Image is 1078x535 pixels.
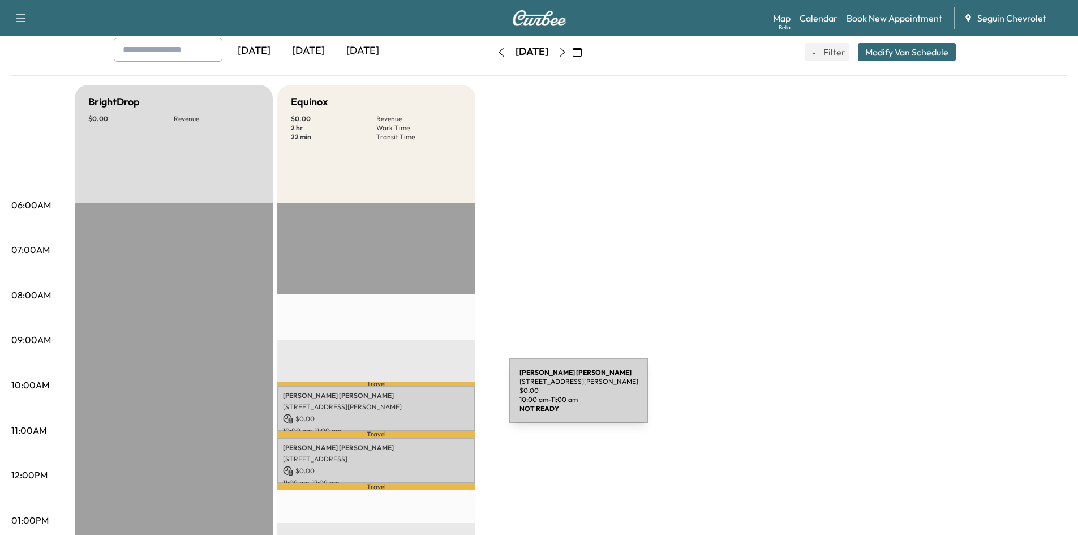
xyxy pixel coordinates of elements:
div: [DATE] [281,38,336,64]
div: [DATE] [336,38,390,64]
p: 09:00AM [11,333,51,346]
div: [DATE] [516,45,548,59]
div: Beta [779,23,791,32]
button: Filter [805,43,849,61]
p: Work Time [376,123,462,132]
a: MapBeta [773,11,791,25]
p: Revenue [376,114,462,123]
button: Modify Van Schedule [858,43,956,61]
p: 08:00AM [11,288,51,302]
p: Travel [277,431,475,438]
span: Seguin Chevrolet [977,11,1046,25]
p: [PERSON_NAME] [PERSON_NAME] [283,391,470,400]
p: $ 0.00 [88,114,174,123]
a: Book New Appointment [847,11,942,25]
p: 10:00AM [11,378,49,392]
p: 12:00PM [11,468,48,482]
p: 06:00AM [11,198,51,212]
p: Revenue [174,114,259,123]
p: 22 min [291,132,376,142]
img: Curbee Logo [512,10,566,26]
p: $ 0.00 [291,114,376,123]
h5: BrightDrop [88,94,140,110]
div: [DATE] [227,38,281,64]
p: [PERSON_NAME] [PERSON_NAME] [283,443,470,452]
p: 11:00AM [11,423,46,437]
p: 11:09 am - 12:09 pm [283,478,470,487]
a: Calendar [800,11,838,25]
p: Travel [277,483,475,490]
p: Transit Time [376,132,462,142]
p: $ 0.00 [283,466,470,476]
h5: Equinox [291,94,328,110]
p: 2 hr [291,123,376,132]
p: 01:00PM [11,513,49,527]
span: Filter [823,45,844,59]
p: 07:00AM [11,243,50,256]
p: 10:00 am - 11:00 am [283,426,470,435]
p: [STREET_ADDRESS][PERSON_NAME] [283,403,470,412]
p: Travel [277,382,475,385]
p: $ 0.00 [283,414,470,424]
p: [STREET_ADDRESS] [283,455,470,464]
